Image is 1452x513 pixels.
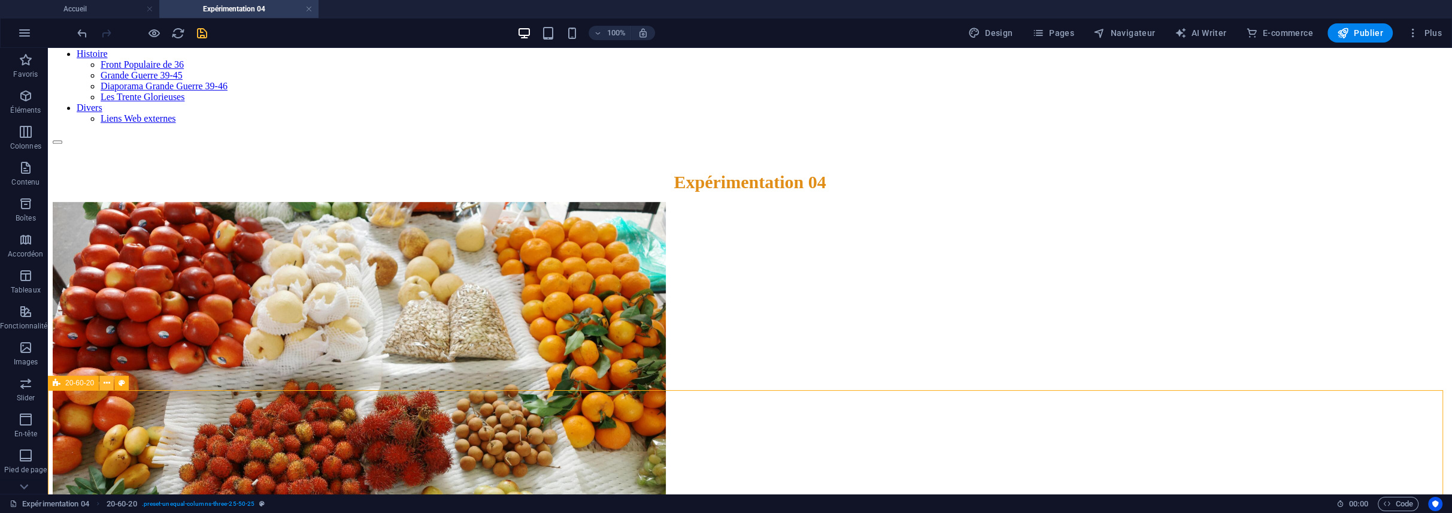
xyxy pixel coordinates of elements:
[195,26,209,40] i: Enregistrer (Ctrl+S)
[171,26,185,40] button: reload
[1357,499,1359,508] span: :
[4,465,47,475] p: Pied de page
[1174,27,1226,39] span: AI Writer
[65,379,94,387] span: 20-60-20
[1383,497,1413,511] span: Code
[589,26,631,40] button: 100%
[963,23,1018,43] button: Design
[11,285,41,295] p: Tableaux
[259,500,265,507] i: Cet élément est une présélection personnalisable.
[1428,497,1442,511] button: Usercentrics
[159,2,319,16] h4: Expérimentation 04
[1245,27,1312,39] span: E-commerce
[75,26,89,40] i: Annuler : Déplacer les éléments (Ctrl+Z)
[1336,497,1368,511] h6: Durée de la session
[10,105,41,115] p: Éléments
[1337,27,1383,39] span: Publier
[75,26,89,40] button: undo
[14,357,38,367] p: Images
[195,26,209,40] button: save
[1378,497,1418,511] button: Code
[171,26,185,40] i: Actualiser la page
[638,28,648,38] i: Lors du redimensionnement, ajuster automatiquement le niveau de zoom en fonction de l'appareil sé...
[13,70,38,79] p: Favoris
[1327,23,1393,43] button: Publier
[607,26,626,40] h6: 100%
[14,429,37,439] p: En-tête
[107,497,137,511] span: Cliquez pour sélectionner. Double-cliquez pour modifier.
[1402,23,1447,43] button: Plus
[16,213,36,223] p: Boîtes
[107,497,265,511] nav: breadcrumb
[1169,23,1231,43] button: AI Writer
[1089,23,1160,43] button: Navigateur
[1027,23,1079,43] button: Pages
[1032,27,1074,39] span: Pages
[17,393,35,403] p: Slider
[1407,27,1442,39] span: Plus
[10,497,89,511] a: Expérimentation 04
[963,23,1018,43] div: Design (Ctrl+Alt+Y)
[142,497,255,511] span: . preset-unequal-columns-three-25-50-25
[8,249,43,259] p: Accordéon
[11,177,40,187] p: Contenu
[10,141,41,151] p: Colonnes
[968,27,1013,39] span: Design
[1241,23,1317,43] button: E-commerce
[1349,497,1368,511] span: 00 00
[1093,27,1155,39] span: Navigateur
